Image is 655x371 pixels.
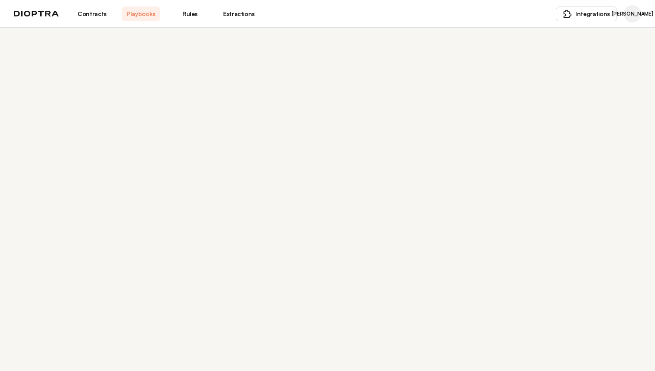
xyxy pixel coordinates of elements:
[563,10,572,18] img: puzzle
[556,6,617,21] button: Integrations
[575,10,610,18] span: Integrations
[171,6,209,21] a: Rules
[220,6,258,21] a: Extractions
[612,10,653,17] span: [PERSON_NAME]
[73,6,111,21] a: Contracts
[122,6,160,21] a: Playbooks
[624,5,641,23] div: Jacques Arnoux
[14,11,59,17] img: logo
